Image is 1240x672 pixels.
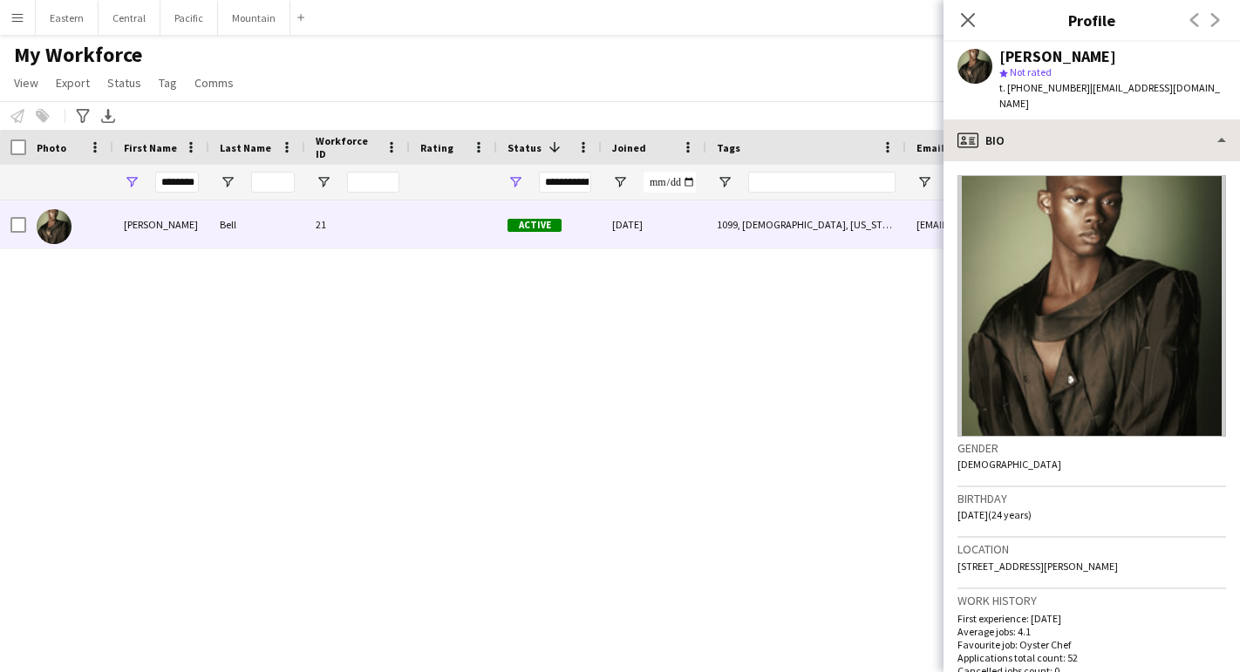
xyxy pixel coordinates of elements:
span: First Name [124,141,177,154]
h3: Birthday [957,491,1226,506]
button: Central [99,1,160,35]
button: Open Filter Menu [508,174,523,190]
span: Active [508,219,562,232]
div: [PERSON_NAME] [113,200,209,248]
span: Status [508,141,542,154]
div: 21 [305,200,410,248]
div: 1099, [DEMOGRAPHIC_DATA], [US_STATE], Northeast [706,200,906,248]
span: t. [PHONE_NUMBER] [999,81,1090,94]
button: Open Filter Menu [124,174,140,190]
span: Photo [37,141,66,154]
span: Email [916,141,944,154]
h3: Work history [957,593,1226,608]
div: Bell [209,200,305,248]
p: First experience: [DATE] [957,612,1226,625]
span: Rating [420,141,453,154]
input: Tags Filter Input [748,172,896,193]
span: Not rated [1010,65,1052,78]
button: Open Filter Menu [916,174,932,190]
button: Open Filter Menu [717,174,732,190]
a: Status [100,71,148,94]
button: Pacific [160,1,218,35]
a: Export [49,71,97,94]
img: Jeremiah Bell [37,209,72,244]
div: [DATE] [602,200,706,248]
app-action-btn: Export XLSX [98,105,119,126]
input: Last Name Filter Input [251,172,295,193]
a: Tag [152,71,184,94]
p: Favourite job: Oyster Chef [957,638,1226,651]
app-action-btn: Advanced filters [72,105,93,126]
button: Eastern [36,1,99,35]
input: Joined Filter Input [644,172,696,193]
span: My Workforce [14,42,142,68]
button: Open Filter Menu [316,174,331,190]
span: Workforce ID [316,134,378,160]
span: Joined [612,141,646,154]
span: [DATE] (24 years) [957,508,1032,521]
span: Status [107,75,141,91]
p: Applications total count: 52 [957,651,1226,664]
h3: Profile [944,9,1240,31]
button: Open Filter Menu [220,174,235,190]
a: Comms [187,71,241,94]
button: Mountain [218,1,290,35]
div: Bio [944,119,1240,161]
h3: Gender [957,440,1226,456]
img: Crew avatar or photo [957,175,1226,437]
span: [DEMOGRAPHIC_DATA] [957,458,1061,471]
span: | [EMAIL_ADDRESS][DOMAIN_NAME] [999,81,1220,110]
input: First Name Filter Input [155,172,199,193]
span: Tags [717,141,740,154]
span: Tag [159,75,177,91]
h3: Location [957,541,1226,557]
span: Export [56,75,90,91]
input: Workforce ID Filter Input [347,172,399,193]
a: View [7,71,45,94]
button: Open Filter Menu [612,174,628,190]
span: Comms [194,75,234,91]
p: Average jobs: 4.1 [957,625,1226,638]
span: Last Name [220,141,271,154]
div: [PERSON_NAME] [999,49,1116,64]
span: [STREET_ADDRESS][PERSON_NAME] [957,560,1118,573]
span: View [14,75,38,91]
